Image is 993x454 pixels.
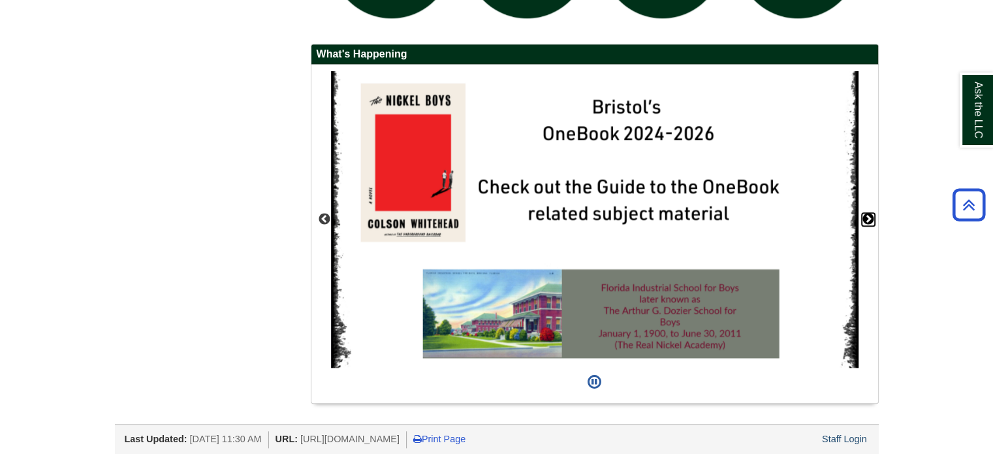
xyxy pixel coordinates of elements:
span: URL: [276,434,298,444]
div: This box contains rotating images [331,71,859,368]
span: Last Updated: [125,434,187,444]
a: Staff Login [822,434,867,444]
a: Back to Top [948,196,990,214]
span: [DATE] 11:30 AM [189,434,261,444]
button: Pause [584,368,605,397]
i: Print Page [413,434,422,444]
h2: What's Happening [311,44,878,65]
span: [URL][DOMAIN_NAME] [300,434,400,444]
img: The Nickel Boys OneBook [331,71,859,368]
a: Print Page [413,434,465,444]
button: Next [862,213,875,226]
button: Previous [318,213,331,226]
